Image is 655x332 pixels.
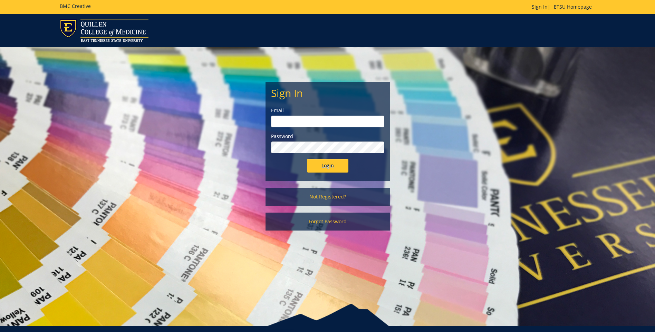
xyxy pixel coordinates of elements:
[266,188,390,206] a: Not Registered?
[550,3,595,10] a: ETSU Homepage
[60,3,91,9] h5: BMC Creative
[271,133,384,140] label: Password
[532,3,548,10] a: Sign In
[532,3,595,10] p: |
[271,87,384,99] h2: Sign In
[307,159,348,173] input: Login
[266,213,390,231] a: Forgot Password
[60,19,148,42] img: ETSU logo
[271,107,384,114] label: Email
